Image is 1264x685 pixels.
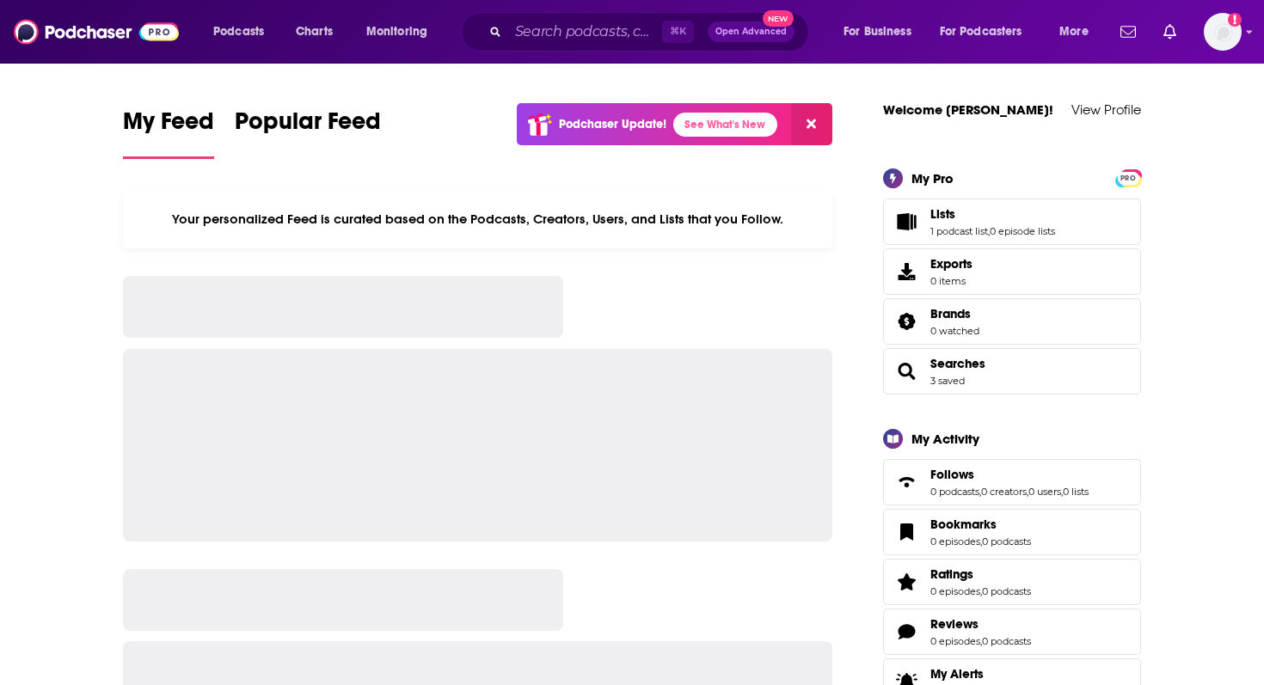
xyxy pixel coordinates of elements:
a: Popular Feed [235,107,381,159]
input: Search podcasts, credits, & more... [508,18,662,46]
span: For Business [844,20,911,44]
span: Exports [889,260,923,284]
p: Podchaser Update! [559,117,666,131]
a: Ratings [930,566,1031,582]
span: My Alerts [930,666,984,682]
span: Ratings [883,559,1141,605]
div: My Pro [911,170,954,187]
a: Searches [930,356,985,371]
a: 0 watched [930,325,979,337]
a: My Feed [123,107,214,159]
a: Brands [930,306,979,321]
a: Show notifications dropdown [1114,17,1143,46]
span: Searches [883,348,1141,394]
span: New [763,10,794,27]
span: 0 items [930,275,973,287]
button: open menu [201,18,286,46]
a: 0 episodes [930,585,980,597]
a: 0 lists [1063,486,1089,498]
a: Charts [285,18,343,46]
span: , [988,225,990,237]
a: 0 podcasts [982,635,1031,647]
a: Brands [889,309,923,333]
a: Welcome [PERSON_NAME]! [883,101,1053,118]
span: , [980,635,982,647]
a: 0 episode lists [990,225,1055,237]
a: Reviews [930,616,1031,632]
span: For Podcasters [940,20,1022,44]
span: Follows [930,467,974,482]
a: Reviews [889,620,923,644]
span: , [1061,486,1063,498]
span: Follows [883,459,1141,505]
button: Open AdvancedNew [708,21,795,42]
img: Podchaser - Follow, Share and Rate Podcasts [14,15,179,48]
span: Open Advanced [715,28,787,36]
span: ⌘ K [662,21,694,43]
img: User Profile [1204,13,1242,51]
a: 0 users [1028,486,1061,498]
span: Podcasts [213,20,264,44]
span: Bookmarks [883,509,1141,555]
span: Popular Feed [235,107,381,146]
button: open menu [929,18,1047,46]
div: My Activity [911,431,979,447]
a: Follows [930,467,1089,482]
span: Bookmarks [930,517,997,532]
a: See What's New [673,113,777,137]
a: Lists [930,206,1055,222]
a: Show notifications dropdown [1157,17,1183,46]
a: Lists [889,210,923,234]
span: Reviews [883,609,1141,655]
a: 0 episodes [930,635,980,647]
span: PRO [1118,172,1138,185]
button: open menu [831,18,933,46]
a: Ratings [889,570,923,594]
a: 0 podcasts [982,585,1031,597]
div: Search podcasts, credits, & more... [477,12,825,52]
span: Brands [930,306,971,321]
a: Follows [889,470,923,494]
span: My Feed [123,107,214,146]
a: View Profile [1071,101,1141,118]
a: 1 podcast list [930,225,988,237]
span: Lists [883,199,1141,245]
a: 0 podcasts [982,535,1031,547]
span: Monitoring [366,20,427,44]
span: Charts [296,20,333,44]
a: Exports [883,248,1141,295]
span: More [1059,20,1089,44]
button: open menu [1047,18,1110,46]
span: , [980,535,982,547]
button: open menu [354,18,450,46]
span: Logged in as danikarchmer [1204,13,1242,51]
span: , [1027,486,1028,498]
span: Lists [930,206,955,222]
span: , [980,585,982,597]
button: Show profile menu [1204,13,1242,51]
span: Exports [930,256,973,272]
a: 0 creators [981,486,1027,498]
span: , [979,486,981,498]
a: Searches [889,359,923,383]
a: 0 podcasts [930,486,979,498]
div: Your personalized Feed is curated based on the Podcasts, Creators, Users, and Lists that you Follow. [123,190,832,248]
a: 3 saved [930,375,965,387]
span: Reviews [930,616,979,632]
a: PRO [1118,170,1138,183]
a: Bookmarks [930,517,1031,532]
a: 0 episodes [930,535,980,547]
svg: Add a profile image [1228,13,1242,27]
span: Ratings [930,566,973,582]
a: Bookmarks [889,520,923,544]
span: Brands [883,298,1141,345]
